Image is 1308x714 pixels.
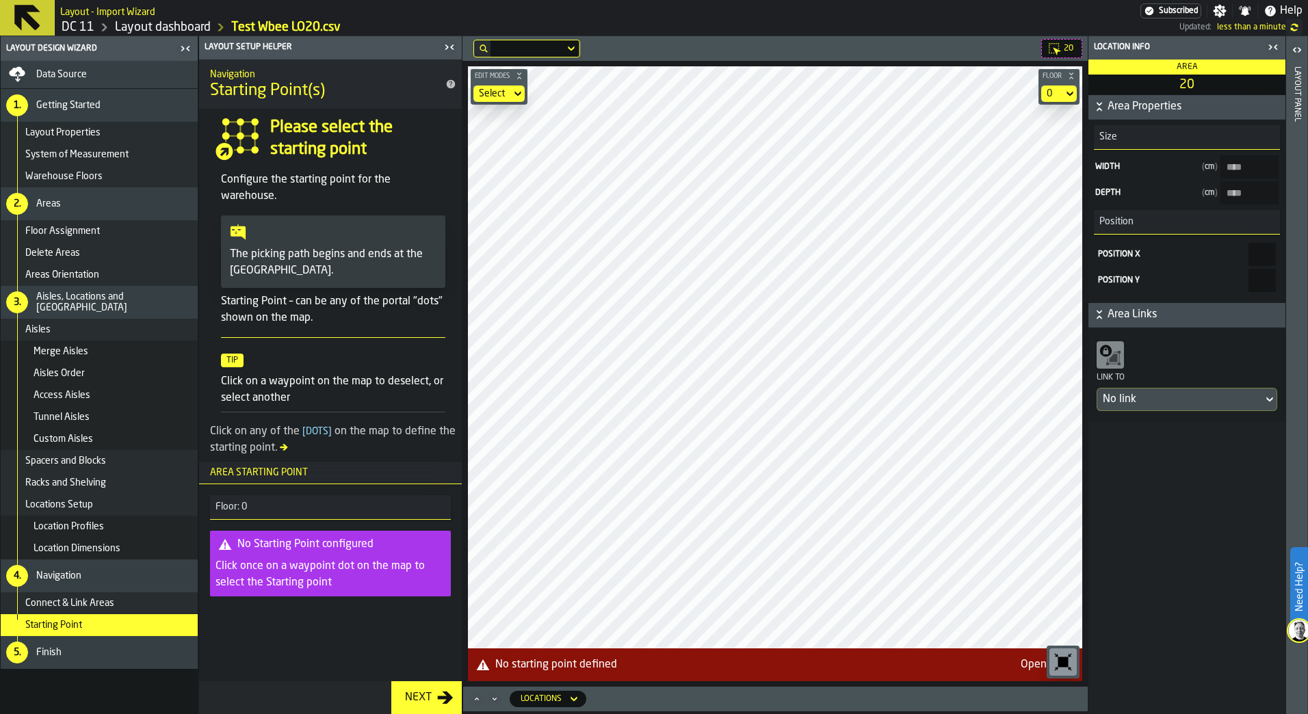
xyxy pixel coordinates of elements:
[1292,64,1302,711] div: Layout panel
[210,531,451,596] div: alert-No Starting Point configured
[210,80,325,102] span: Starting Point(s)
[1292,548,1307,625] label: Need Help?
[1286,19,1303,36] label: button-toggle-undefined
[34,390,90,401] span: Access Aisles
[36,647,62,658] span: Finish
[205,117,456,161] div: input-question-Please select the starting point
[1159,6,1198,16] span: Subscribed
[270,117,445,161] h4: Please select the starting point
[1021,657,1071,673] div: Open Step
[62,20,94,35] a: link-to-/wh/i/2e91095d-d0fa-471d-87cf-b9f7f81665fc
[1248,243,1276,266] input: react-aria1011117879-:r3c: react-aria1011117879-:r3c:
[471,69,527,83] button: button-
[210,495,451,520] h3: title-section-Floor: 0
[6,291,28,313] div: 3.
[1,592,198,614] li: menu Connect & Link Areas
[328,427,332,436] span: ]
[60,19,620,36] nav: Breadcrumb
[1202,163,1205,171] span: (
[1103,391,1257,408] div: DropdownMenuValue-
[1088,95,1285,120] button: button-
[472,72,512,80] span: Edit Modes
[199,467,308,478] span: Area Starting point
[25,269,99,280] span: Areas Orientation
[221,172,445,204] p: Configure the starting point for the warehouse.
[210,423,456,456] div: Click on any of the on the map to define the starting point.
[25,620,82,631] span: Starting Point
[1,516,198,538] li: menu Location Profiles
[36,198,61,209] span: Areas
[1052,651,1074,673] svg: Reset zoom and position
[199,36,462,59] header: Layout Setup Helper
[221,293,445,326] p: Starting Point – can be any of the portal "dots" shown on the map.
[1,264,198,286] li: menu Areas Orientation
[440,39,459,55] label: button-toggle-Close me
[1097,269,1277,292] label: react-aria1011117879-:r3e:
[479,88,506,99] div: DropdownMenuValue-none
[1097,371,1277,388] div: Link to
[1287,39,1307,64] label: button-toggle-Open
[1286,36,1307,714] header: Layout panel
[25,127,101,138] span: Layout Properties
[221,354,244,367] span: Tip
[1097,339,1277,411] div: Link toDropdownMenuValue-
[1,36,198,61] header: Layout Design Wizard
[1038,69,1080,83] button: button-
[1,538,198,559] li: menu Location Dimensions
[1248,269,1276,292] input: react-aria1011117879-:r3e: react-aria1011117879-:r3e:
[1,614,198,636] li: menu Starting Point
[34,368,85,379] span: Aisles Order
[36,570,81,581] span: Navigation
[1098,276,1140,285] span: Position Y
[1,636,198,669] li: menu Finish
[1095,162,1196,172] span: Width
[1040,72,1064,80] span: Floor
[3,44,176,53] div: Layout Design Wizard
[25,598,114,609] span: Connect & Link Areas
[1091,77,1283,92] span: 20
[1140,3,1201,18] div: Menu Subscription
[25,324,51,335] span: Aisles
[25,499,93,510] span: Locations Setup
[1,428,198,450] li: menu Custom Aisles
[1094,210,1280,235] h3: title-section-Position
[1220,181,1279,204] input: input-value-Depth input-value-Depth
[6,642,28,663] div: 5.
[1094,181,1280,204] label: input-value-Depth
[210,501,247,512] span: Floor: 0
[231,20,341,35] a: link-to-/wh/i/2e91095d-d0fa-471d-87cf-b9f7f81665fc/import/layout/fc32ca85-d5f9-456f-8d09-58d5fd32...
[215,558,445,591] div: Click once on a waypoint dot on the map to select the Starting point
[400,689,437,706] div: Next
[1258,3,1308,19] label: button-toggle-Help
[34,346,88,357] span: Merge Aisles
[36,100,101,111] span: Getting Started
[1233,4,1257,18] label: button-toggle-Notifications
[1047,88,1058,99] div: DropdownMenuValue-default-floor
[1047,646,1080,678] div: button-toolbar-undefined
[1091,42,1264,52] div: Location Info
[25,226,100,237] span: Floor Assignment
[115,20,211,35] a: link-to-/wh/i/2e91095d-d0fa-471d-87cf-b9f7f81665fc/designer
[1,89,198,122] li: menu Getting Started
[34,543,120,554] span: Location Dimensions
[230,246,436,279] p: The picking path begins and ends at the [GEOGRAPHIC_DATA].
[25,171,103,182] span: Warehouse Floors
[202,42,440,52] div: Layout Setup Helper
[1015,654,1077,676] button: button-
[1108,98,1283,115] span: Area Properties
[1215,163,1218,171] span: )
[1,362,198,384] li: menu Aisles Order
[25,149,129,160] span: System of Measurement
[1097,243,1277,266] label: react-aria1011117879-:r3c:
[510,691,586,707] div: DropdownMenuValue-locations
[1,494,198,516] li: menu Locations Setup
[1,319,198,341] li: menu Aisles
[1094,125,1280,150] h3: title-section-Size
[34,434,93,445] span: Custom Aisles
[1088,36,1285,59] header: Location Info
[1,406,198,428] li: menu Tunnel Aisles
[25,455,106,466] span: Spacers and Blocks
[1179,23,1212,32] span: Updated:
[221,373,445,406] p: Click on a waypoint on the map to deselect, or select another
[1217,23,1286,32] span: 2025-09-05 08:32:29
